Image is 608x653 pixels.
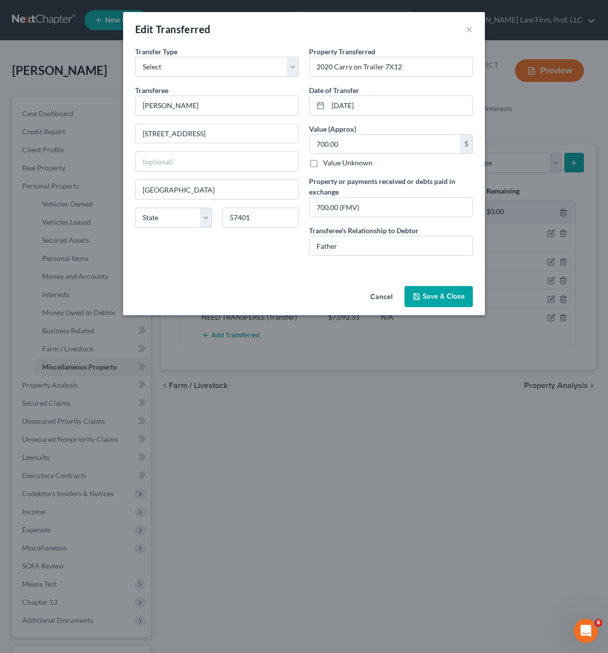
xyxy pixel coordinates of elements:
button: × [466,23,473,35]
input: -- [310,236,472,255]
span: Transferee [135,86,168,95]
span: Date of Transfer [309,86,359,95]
span: Transfer Type [135,47,177,56]
input: MM/DD/YYYY [328,96,472,115]
label: Property or payments received or debts paid in exchange [309,176,473,197]
label: Value Unknown [323,158,372,168]
div: $ [460,135,472,154]
button: Save & Close [404,286,473,307]
input: 0.00 [310,135,460,154]
input: ex. Title to 2004 Jeep Compass [310,57,472,76]
label: Value (Approx) [309,124,356,134]
input: Enter zip... [222,208,299,228]
button: Cancel [362,287,400,307]
span: Property Transferred [309,47,375,56]
input: -- [310,198,472,217]
input: Enter name... [136,96,298,115]
div: Edit Transferred [135,22,210,36]
label: Transferee's Relationship to Debtor [309,225,419,236]
input: Enter address... [136,124,298,143]
iframe: Intercom live chat [574,619,598,643]
input: (optional) [136,152,298,171]
input: Enter city... [136,180,298,199]
span: 6 [594,619,602,627]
